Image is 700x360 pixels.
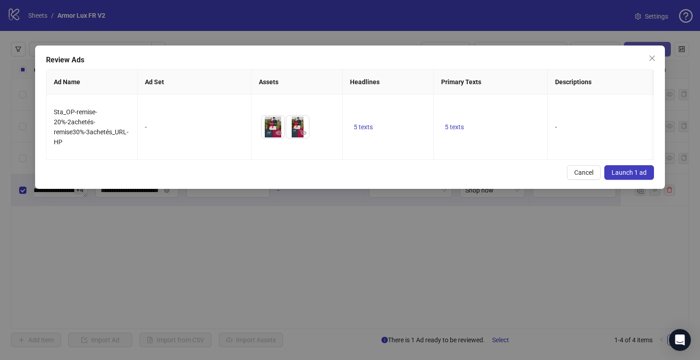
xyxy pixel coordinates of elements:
span: - [555,123,557,131]
span: Cancel [574,169,593,176]
img: Asset 2 [286,116,309,138]
div: Review Ads [46,55,654,66]
div: - [145,122,244,132]
button: Launch 1 ad [604,165,654,180]
span: Launch 1 ad [612,169,647,176]
div: Open Intercom Messenger [669,329,691,351]
th: Headlines [343,70,434,95]
button: 5 texts [441,122,468,132]
span: close [649,55,656,62]
th: Assets [252,70,343,95]
span: eye [276,130,282,136]
span: eye [300,130,307,136]
th: Ad Set [138,70,252,95]
span: 5 texts [354,123,373,131]
button: Cancel [567,165,601,180]
button: 5 texts [350,122,376,132]
button: Close [645,51,659,66]
span: 5 texts [445,123,464,131]
button: Preview [298,127,309,138]
span: Sta_OP-remise-20%-2achetés-remise30%-3achetés_URL-HP [54,108,129,146]
th: Primary Texts [434,70,548,95]
button: Preview [273,127,284,138]
th: Ad Name [46,70,138,95]
th: Descriptions [548,70,662,95]
img: Asset 1 [262,116,284,138]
